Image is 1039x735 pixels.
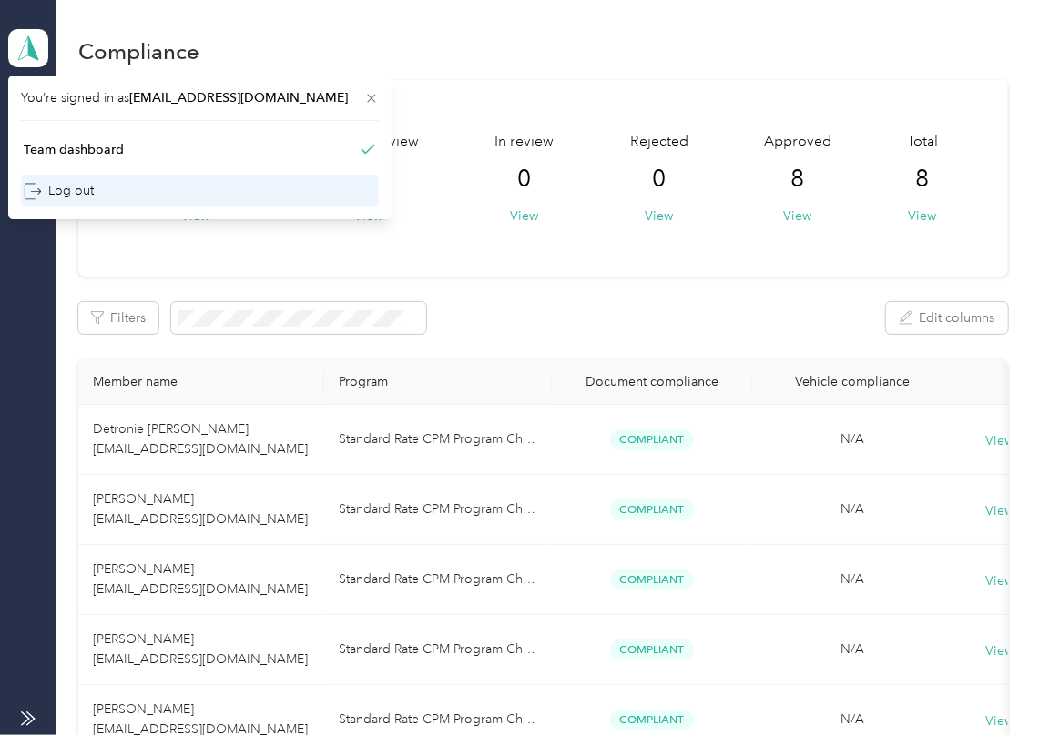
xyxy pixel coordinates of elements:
[129,90,348,106] span: [EMAIL_ADDRESS][DOMAIN_NAME]
[840,431,864,447] span: N/A
[518,165,532,194] span: 0
[324,359,552,405] th: Program
[790,165,804,194] span: 8
[610,639,694,660] span: Compliant
[24,140,124,159] div: Team dashboard
[610,569,694,590] span: Compliant
[652,165,666,194] span: 0
[511,206,539,226] button: View
[610,499,694,520] span: Compliant
[93,631,308,667] span: [PERSON_NAME] [EMAIL_ADDRESS][DOMAIN_NAME]
[783,206,811,226] button: View
[886,302,1008,334] button: Edit columns
[610,429,694,450] span: Compliant
[24,181,94,200] div: Log out
[324,615,552,685] td: Standard Rate CPM Program Choice Brands
[324,405,552,475] td: Standard Rate CPM Program Choice Brands
[78,302,158,334] button: Filters
[915,165,929,194] span: 8
[840,571,864,587] span: N/A
[495,131,555,153] span: In review
[78,359,324,405] th: Member name
[610,710,694,730] span: Compliant
[93,421,308,457] span: Detronie [PERSON_NAME] [EMAIL_ADDRESS][DOMAIN_NAME]
[566,374,738,389] div: Document compliance
[840,501,864,517] span: N/A
[324,475,552,545] td: Standard Rate CPM Program Choice Brands
[21,88,379,107] span: You’re signed in as
[93,561,308,597] span: [PERSON_NAME] [EMAIL_ADDRESS][DOMAIN_NAME]
[764,131,831,153] span: Approved
[840,641,864,657] span: N/A
[93,491,308,527] span: [PERSON_NAME] [EMAIL_ADDRESS][DOMAIN_NAME]
[907,131,938,153] span: Total
[767,374,938,389] div: Vehicle compliance
[937,633,1039,735] iframe: Everlance-gr Chat Button Frame
[78,42,199,61] h1: Compliance
[840,711,864,727] span: N/A
[908,206,936,226] button: View
[630,131,688,153] span: Rejected
[645,206,673,226] button: View
[324,545,552,615] td: Standard Rate CPM Program Choice Brands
